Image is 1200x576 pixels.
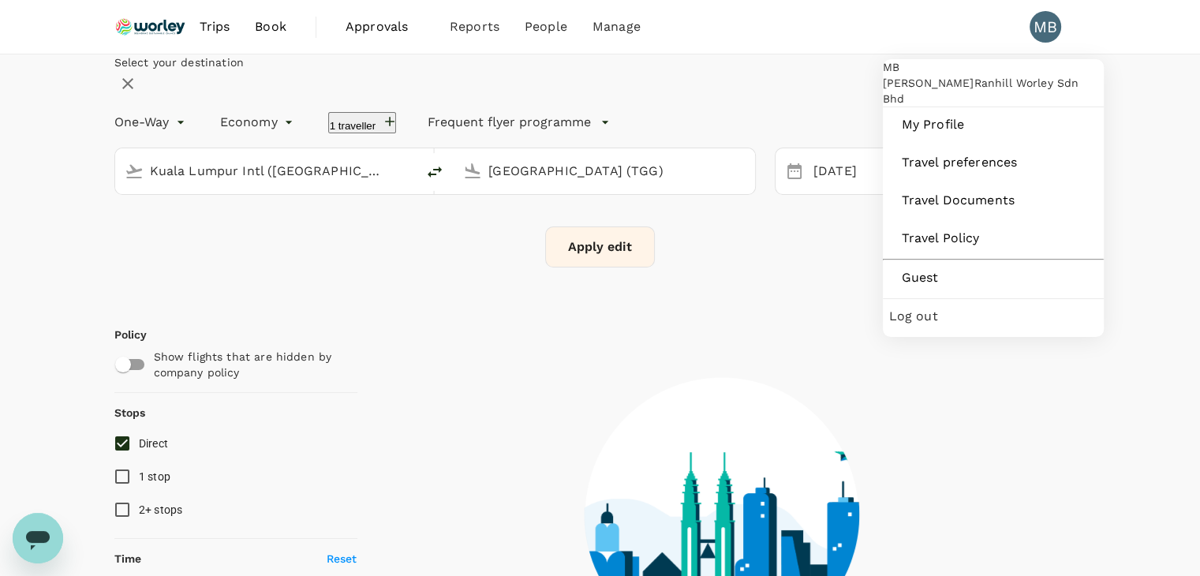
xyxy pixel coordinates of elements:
[545,226,655,267] button: Apply edit
[1030,11,1061,43] div: MB
[428,113,610,132] button: Frequent flyer programme
[488,159,722,183] input: Going to
[902,191,1085,210] span: Travel Documents
[889,107,1097,142] a: My Profile
[346,17,424,36] span: Approvals
[150,159,383,183] input: Depart from
[883,77,1079,105] span: Ranhill Worley Sdn Bhd
[405,169,408,172] button: Open
[889,260,1097,295] a: Guest
[902,268,1085,287] span: Guest
[889,221,1097,256] a: Travel Policy
[889,299,1097,334] div: Log out
[889,183,1097,218] a: Travel Documents
[416,153,454,191] button: delete
[114,9,187,44] img: Ranhill Worley Sdn Bhd
[114,54,1086,70] div: Select your destination
[450,17,499,36] span: Reports
[154,349,346,380] p: Show flights that are hidden by company policy
[114,327,129,342] p: Policy
[593,17,641,36] span: Manage
[525,17,567,36] span: People
[902,229,1085,248] span: Travel Policy
[883,77,974,89] span: [PERSON_NAME]
[902,115,1085,134] span: My Profile
[13,513,63,563] iframe: Button to launch messaging window
[220,110,297,135] div: Economy
[327,551,357,567] p: Reset
[114,406,146,419] strong: Stops
[199,17,230,36] span: Trips
[889,307,1097,326] span: Log out
[139,503,183,516] span: 2+ stops
[902,153,1085,172] span: Travel preferences
[139,437,169,450] span: Direct
[883,59,1104,75] div: MB
[255,17,286,36] span: Book
[889,145,1097,180] a: Travel preferences
[139,470,171,483] span: 1 stop
[428,113,591,132] p: Frequent flyer programme
[114,551,142,567] p: Time
[744,169,747,172] button: Open
[807,156,936,187] div: [DATE]
[328,112,397,133] button: 1 traveller
[114,110,189,135] div: One-Way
